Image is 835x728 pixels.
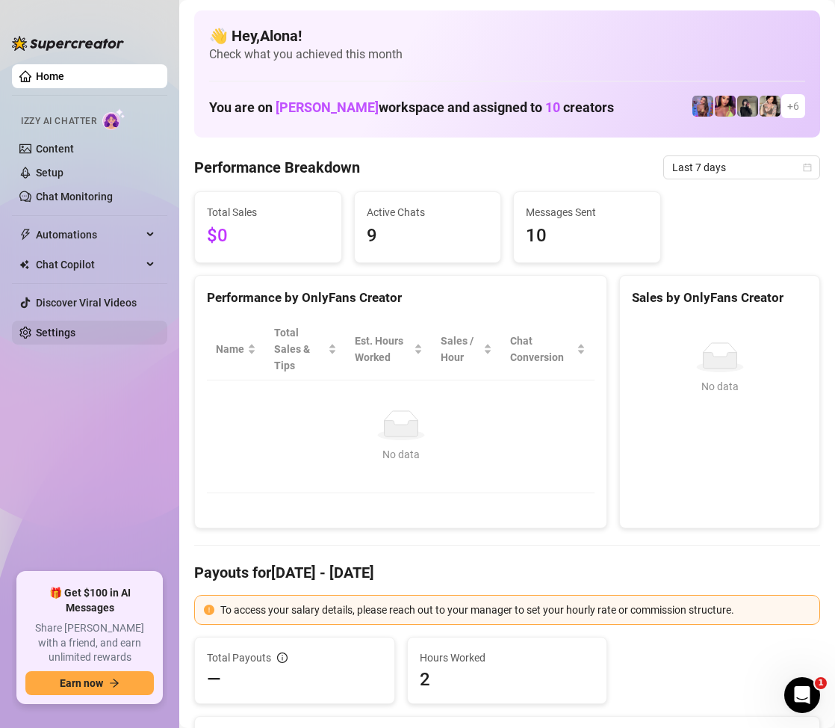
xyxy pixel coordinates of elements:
div: No data [222,446,580,463]
iframe: Intercom live chat [784,677,820,713]
span: Izzy AI Chatter [21,114,96,129]
span: 10 [545,99,560,115]
img: logo-BBDzfeDw.svg [12,36,124,51]
a: Discover Viral Videos [36,297,137,309]
span: Sales / Hour [441,333,480,365]
span: Total Sales [207,204,329,220]
img: Anna [737,96,758,117]
span: Automations [36,223,142,247]
span: calendar [803,163,812,172]
span: — [207,667,221,691]
span: Chat Copilot [36,253,142,277]
span: Name [216,341,244,357]
div: To access your salary details, please reach out to your manager to set your hourly rate or commis... [220,602,810,618]
span: thunderbolt [19,229,31,241]
span: Total Sales & Tips [274,324,325,374]
span: info-circle [277,653,288,663]
h4: Payouts for [DATE] - [DATE] [194,562,820,583]
button: Earn nowarrow-right [25,671,154,695]
span: Chat Conversion [510,333,574,365]
span: $0 [207,222,329,250]
span: Active Chats [367,204,489,220]
span: Check what you achieved this month [209,46,805,63]
span: 1 [815,677,827,689]
span: Total Payouts [207,650,271,666]
div: Est. Hours Worked [355,333,411,365]
a: Chat Monitoring [36,191,113,203]
span: 9 [367,222,489,250]
h4: Performance Breakdown [194,157,360,178]
a: Settings [36,327,75,339]
th: Sales / Hour [432,318,501,380]
span: 🎁 Get $100 in AI Messages [25,586,154,615]
a: Setup [36,167,63,179]
a: Home [36,70,64,82]
img: Jenna [760,96,780,117]
th: Chat Conversion [501,318,595,380]
div: Sales by OnlyFans Creator [632,288,807,308]
span: Earn now [60,677,103,689]
th: Total Sales & Tips [265,318,346,380]
span: Hours Worked [420,650,595,666]
span: 2 [420,667,595,691]
h4: 👋 Hey, Alona ! [209,25,805,46]
span: + 6 [787,98,799,114]
img: AI Chatter [102,108,125,130]
span: Last 7 days [672,156,811,179]
span: exclamation-circle [204,605,214,615]
h1: You are on workspace and assigned to creators [209,99,614,116]
img: Ava [692,96,713,117]
div: No data [638,378,801,395]
img: GODDESS [715,96,736,117]
img: Chat Copilot [19,259,29,270]
span: [PERSON_NAME] [276,99,379,115]
th: Name [207,318,265,380]
span: arrow-right [109,678,119,688]
a: Content [36,143,74,155]
span: Share [PERSON_NAME] with a friend, and earn unlimited rewards [25,621,154,665]
span: Messages Sent [526,204,648,220]
span: 10 [526,222,648,250]
div: Performance by OnlyFans Creator [207,288,595,308]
